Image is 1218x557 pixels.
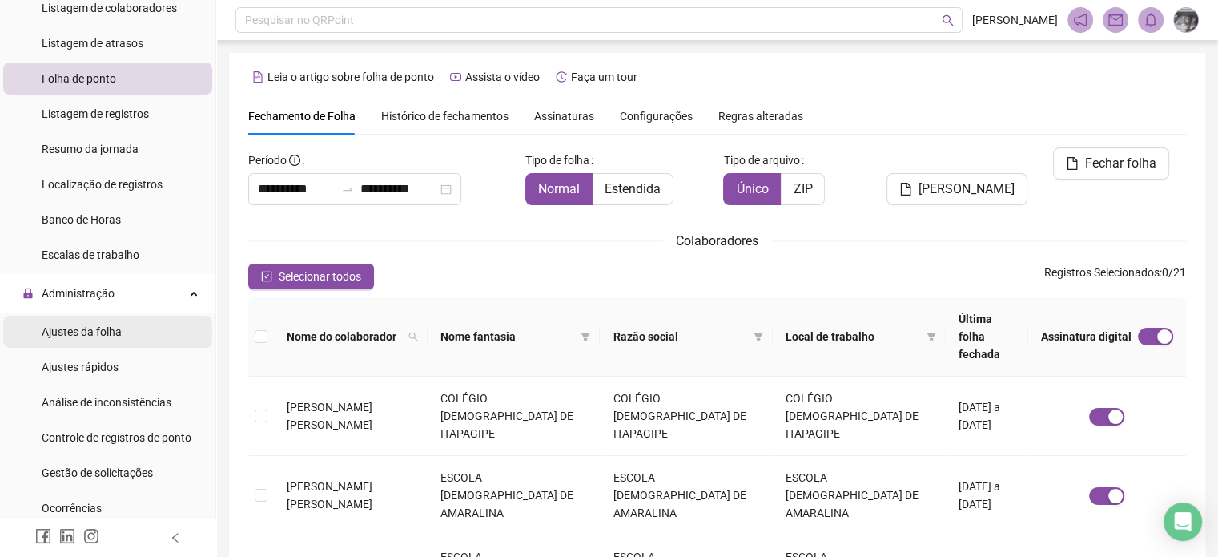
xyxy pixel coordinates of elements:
span: Ajustes rápidos [42,361,119,373]
span: Listagem de colaboradores [42,2,177,14]
span: Faça um tour [571,71,637,83]
span: : 0 / 21 [1044,264,1186,289]
span: Controle de registros de ponto [42,431,191,444]
span: Banco de Horas [42,213,121,226]
span: [PERSON_NAME] [919,180,1015,199]
span: Listagem de registros [42,107,149,120]
span: Único [736,181,768,196]
td: ESCOLA [DEMOGRAPHIC_DATA] DE AMARALINA [600,456,773,535]
span: filter [927,332,936,341]
button: Fechar folha [1053,147,1169,180]
span: file [899,183,912,196]
span: Resumo da jornada [42,143,139,155]
span: Período [248,154,287,167]
span: Nome fantasia [440,328,575,345]
span: filter [754,332,763,341]
span: bell [1144,13,1158,27]
span: mail [1108,13,1123,27]
span: to [341,183,354,196]
span: info-circle [289,155,300,166]
span: Ajustes da folha [42,325,122,338]
span: Tipo de arquivo [723,151,799,169]
span: Tipo de folha [525,151,589,169]
span: Localização de registros [42,178,163,191]
span: check-square [261,271,272,282]
td: COLÉGIO [DEMOGRAPHIC_DATA] DE ITAPAGIPE [773,377,946,456]
span: [PERSON_NAME] [972,11,1058,29]
span: Colaboradores [676,233,758,248]
span: filter [750,325,766,349]
span: Listagem de atrasos [42,37,143,50]
span: Assinatura digital [1041,328,1132,345]
span: filter [577,325,593,349]
span: [PERSON_NAME] [PERSON_NAME] [287,401,372,431]
span: Assinaturas [534,111,594,122]
span: Ocorrências [42,502,102,515]
span: Regras alteradas [718,111,803,122]
span: Estendida [605,181,661,196]
span: Razão social [613,328,747,345]
span: Registros Selecionados [1044,266,1160,279]
span: notification [1073,13,1087,27]
th: Última folha fechada [946,297,1028,377]
span: lock [22,288,34,299]
span: Folha de ponto [42,72,116,85]
span: ZIP [793,181,812,196]
span: youtube [450,71,461,83]
span: Local de trabalho [786,328,920,345]
div: Open Intercom Messenger [1164,503,1202,541]
span: Normal [538,181,580,196]
span: facebook [35,528,51,544]
span: swap-right [341,183,354,196]
button: [PERSON_NAME] [886,173,1027,205]
span: Fechamento de Folha [248,110,356,123]
span: filter [923,325,939,349]
span: Gestão de solicitações [42,466,153,479]
td: [DATE] a [DATE] [946,456,1028,535]
td: COLÉGIO [DEMOGRAPHIC_DATA] DE ITAPAGIPE [428,377,601,456]
span: file-text [252,71,263,83]
button: Selecionar todos [248,264,374,289]
td: ESCOLA [DEMOGRAPHIC_DATA] DE AMARALINA [428,456,601,535]
span: filter [581,332,590,341]
span: Selecionar todos [279,268,361,285]
span: [PERSON_NAME] [PERSON_NAME] [287,480,372,511]
td: COLÉGIO [DEMOGRAPHIC_DATA] DE ITAPAGIPE [600,377,773,456]
span: search [942,14,954,26]
span: Leia o artigo sobre folha de ponto [267,71,434,83]
span: left [170,532,181,543]
span: Nome do colaborador [287,328,402,345]
span: file [1066,157,1079,170]
span: Assista o vídeo [465,71,540,83]
img: 19153 [1174,8,1198,32]
span: Administração [42,287,115,300]
span: Histórico de fechamentos [381,110,509,123]
td: ESCOLA [DEMOGRAPHIC_DATA] DE AMARALINA [773,456,946,535]
span: Configurações [620,111,693,122]
span: search [408,332,418,341]
span: linkedin [59,528,75,544]
span: Escalas de trabalho [42,248,139,261]
td: [DATE] a [DATE] [946,377,1028,456]
span: instagram [83,528,99,544]
span: search [405,325,421,349]
span: Análise de inconsistências [42,396,171,409]
span: Fechar folha [1085,154,1156,173]
span: history [556,71,567,83]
